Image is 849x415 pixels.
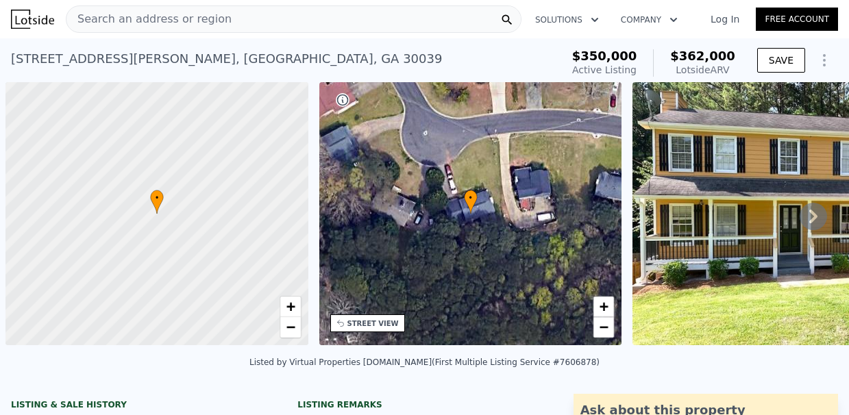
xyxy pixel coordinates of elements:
div: Lotside ARV [670,63,735,77]
div: [STREET_ADDRESS][PERSON_NAME] , [GEOGRAPHIC_DATA] , GA 30039 [11,49,442,68]
span: Search an address or region [66,11,232,27]
span: − [286,318,295,336]
a: Zoom in [280,297,301,317]
span: • [464,192,478,204]
a: Zoom out [280,317,301,338]
span: $362,000 [670,49,735,63]
button: Company [610,8,689,32]
span: Active Listing [572,64,637,75]
span: + [286,298,295,315]
div: Listed by Virtual Properties [DOMAIN_NAME] (First Multiple Listing Service #7606878) [249,357,600,367]
a: Free Account [756,8,838,31]
div: • [150,190,164,214]
div: LISTING & SALE HISTORY [11,399,264,413]
a: Zoom out [593,317,614,338]
div: • [464,190,478,214]
button: Solutions [524,8,610,32]
img: Lotside [11,10,54,29]
span: • [150,192,164,204]
span: + [600,298,608,315]
div: Listing remarks [297,399,551,410]
span: $350,000 [572,49,637,63]
a: Zoom in [593,297,614,317]
button: Show Options [811,47,838,74]
a: Log In [694,12,756,26]
span: − [600,318,608,336]
button: SAVE [757,48,805,73]
div: STREET VIEW [347,318,399,329]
